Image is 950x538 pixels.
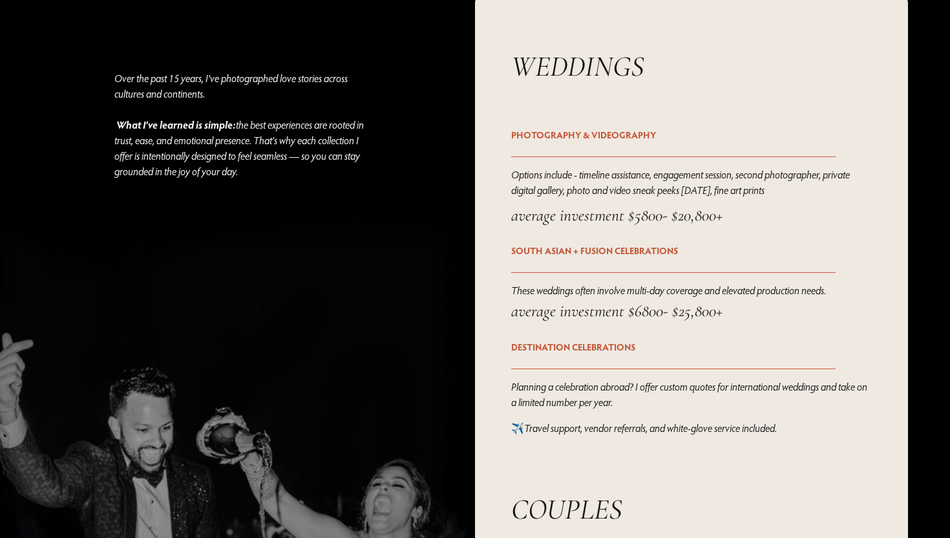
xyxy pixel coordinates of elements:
em: Over the past 15 years, I’ve photographed love stories across cultures and continents. [114,72,350,131]
em: What I’ve learned is simple: [116,118,236,131]
strong: PHOTOGRAPHY & VIDEOGRAPHY [511,129,656,141]
p: ✈️ [511,420,872,436]
em: COUPLES [511,492,622,527]
em: the best experiences are rooted in trust, ease, and emotional presence. That’s why each collectio... [114,118,366,178]
em: These weddings often involve multi-day coverage and elevated production needs. [511,284,826,297]
em: WEDDINGS [511,49,644,84]
em: Planning a celebration abroad? I offer custom quotes for international weddings and take on a lim... [511,380,869,409]
em: average investment $5800- $20,800+ [511,205,723,225]
em: average investment $6800- $25,800+ [511,301,723,321]
strong: SOUTH ASIAN + FUSION CELEBRATIONS [511,244,678,257]
em: Travel support, vendor referrals, and white-glove service included. [524,422,777,435]
em: Options include - timeline assistance, engagement session, second photographer, private digital g... [511,168,852,197]
strong: DESTINATION CELEBRATIONS [511,341,635,353]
